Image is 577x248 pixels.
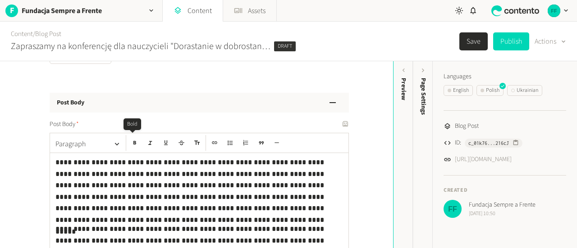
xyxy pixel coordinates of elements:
span: Blog Post [455,122,479,131]
button: c_01k76...216cJ [465,139,522,148]
h2: Zapraszamy na konferencję dla nauczycieli "Dorastanie w dobrostanie - budując kulturę bezpieczeńs... [11,40,270,53]
h2: Fundacja Sempre a Frente [22,5,102,16]
div: Preview [399,78,408,100]
span: F [5,5,18,17]
div: Bold [124,118,141,130]
h3: Post Body [57,98,84,108]
span: [DATE] 10:50 [469,210,536,218]
div: English [448,86,469,95]
a: Blog Post [35,29,61,39]
span: Post Body [50,120,79,129]
span: Fundacja Sempre a Frente [469,200,536,210]
label: Languages [444,72,566,81]
a: Content [11,29,33,39]
span: ID: [455,138,461,148]
button: Ukrainian [507,85,542,96]
button: Actions [535,32,566,50]
img: Fundacja Sempre a Frente [444,200,462,218]
button: Paragraph [52,135,124,153]
h4: Created [444,186,566,194]
a: [URL][DOMAIN_NAME] [455,155,512,164]
button: Publish [493,32,529,50]
div: Ukrainian [511,86,538,95]
button: English [444,85,473,96]
span: Draft [274,41,296,51]
img: Fundacja Sempre a Frente [548,5,560,17]
span: Page Settings [419,78,428,115]
div: Polish [481,86,499,95]
button: Save [459,32,488,50]
button: Polish [476,85,504,96]
span: c_01k76...216cJ [468,139,509,147]
span: / [33,29,35,39]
